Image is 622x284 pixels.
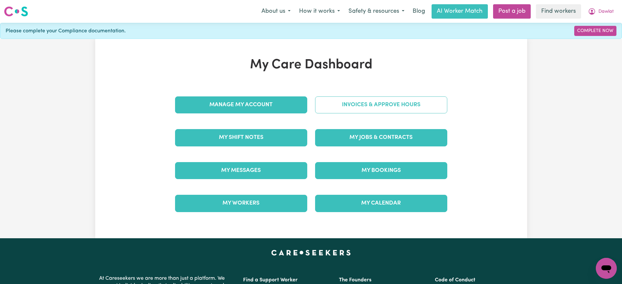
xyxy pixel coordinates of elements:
[4,6,28,17] img: Careseekers logo
[315,195,447,212] a: My Calendar
[435,277,475,283] a: Code of Conduct
[171,57,451,73] h1: My Care Dashboard
[175,96,307,113] a: Manage My Account
[315,96,447,113] a: Invoices & Approve Hours
[584,5,618,18] button: My Account
[574,26,616,36] a: Complete Now
[175,129,307,146] a: My Shift Notes
[315,162,447,179] a: My Bookings
[315,129,447,146] a: My Jobs & Contracts
[257,5,295,18] button: About us
[536,4,581,19] a: Find workers
[409,4,429,19] a: Blog
[344,5,409,18] button: Safety & resources
[432,4,488,19] a: AI Worker Match
[6,27,126,35] span: Please complete your Compliance documentation.
[295,5,344,18] button: How it works
[243,277,298,283] a: Find a Support Worker
[493,4,531,19] a: Post a job
[596,258,617,279] iframe: Button to launch messaging window
[175,195,307,212] a: My Workers
[4,4,28,19] a: Careseekers logo
[598,8,614,15] span: Dawlat
[271,250,351,255] a: Careseekers home page
[175,162,307,179] a: My Messages
[339,277,371,283] a: The Founders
